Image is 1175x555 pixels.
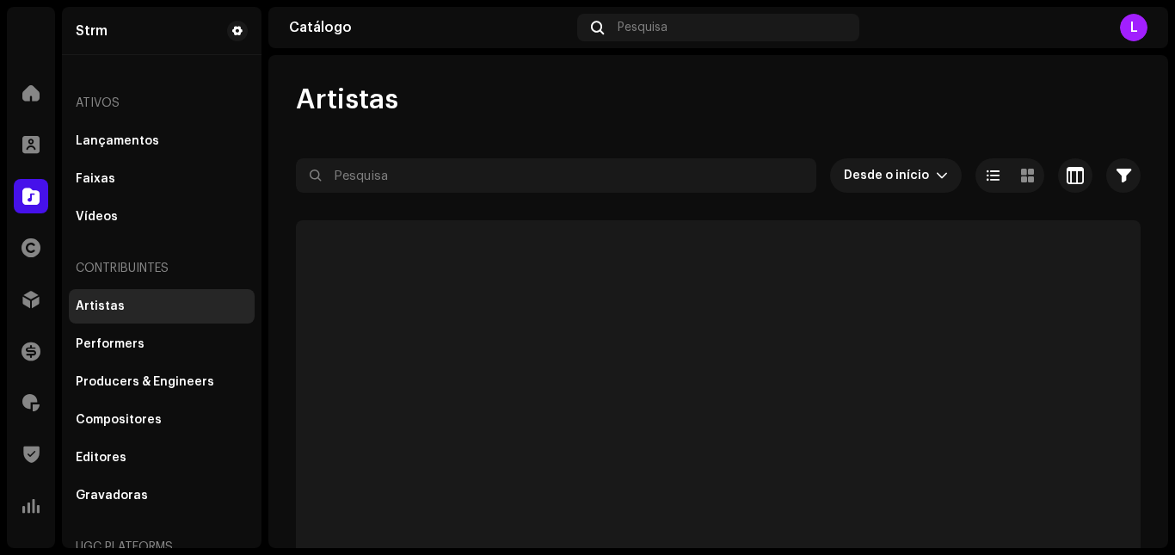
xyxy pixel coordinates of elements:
re-a-nav-header: Ativos [69,83,255,124]
re-m-nav-item: Editores [69,441,255,475]
span: Pesquisa [618,21,667,34]
re-m-nav-item: Faixas [69,162,255,196]
re-m-nav-item: Lançamentos [69,124,255,158]
span: Artistas [296,83,398,117]
div: Performers [76,337,145,351]
div: Producers & Engineers [76,375,214,389]
div: dropdown trigger [936,158,948,193]
re-m-nav-item: Compositores [69,403,255,437]
input: Pesquisa [296,158,816,193]
span: Desde o início [844,158,936,193]
div: Vídeos [76,210,118,224]
div: Compositores [76,413,162,427]
div: Editores [76,451,126,465]
div: Lançamentos [76,134,159,148]
re-m-nav-item: Gravadoras [69,478,255,513]
div: L [1120,14,1147,41]
div: Catálogo [289,21,570,34]
div: Artistas [76,299,125,313]
re-m-nav-item: Vídeos [69,200,255,234]
div: Gravadoras [76,489,148,503]
div: Faixas [76,172,115,186]
div: Strm [76,24,108,38]
re-m-nav-item: Artistas [69,289,255,324]
re-m-nav-item: Producers & Engineers [69,365,255,399]
re-a-nav-header: Contribuintes [69,248,255,289]
re-m-nav-item: Performers [69,327,255,361]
